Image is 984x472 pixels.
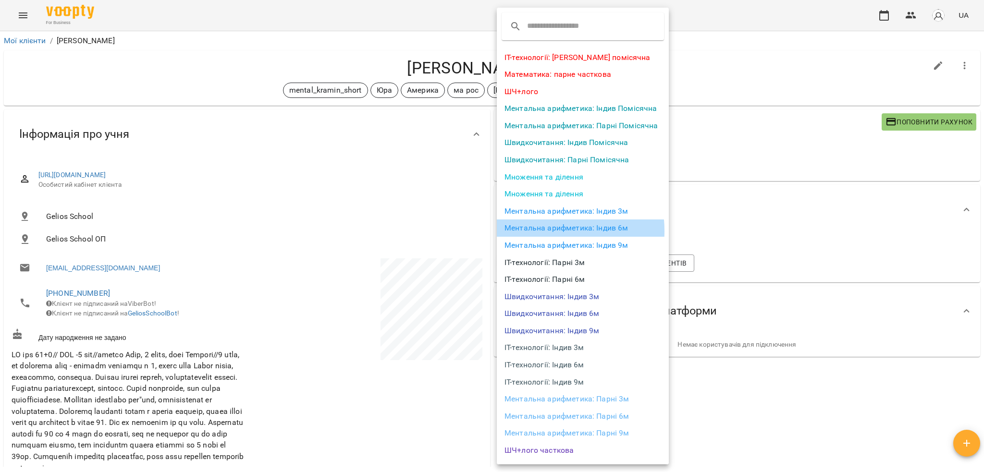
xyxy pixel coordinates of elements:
[497,83,669,100] li: ШЧ+лого
[497,424,669,442] li: Ментальна арифметика: Парні 9м
[497,374,669,391] li: ІТ-технології: Індив 9м
[497,219,669,237] li: Ментальна арифметика: Індив 6м
[497,117,669,134] li: Ментальна арифметика: Парні Помісячна
[497,390,669,408] li: Ментальна арифметика: Парні 3м
[497,151,669,169] li: Швидкочитання: Парні Помісячна
[497,203,669,220] li: Ментальна арифметика: Індив 3м
[497,339,669,356] li: ІТ-технології: Індив 3м
[497,49,669,66] li: ІТ-технології: [PERSON_NAME] помісячна
[497,442,669,459] li: ШЧ+лого часткова
[497,134,669,151] li: Швидкочитання: Індив Помісячна
[497,254,669,271] li: ІТ-технології: Парні 3м
[497,322,669,339] li: Швидкочитання: Індив 9м
[497,288,669,305] li: Швидкочитання: Індив 3м
[497,305,669,322] li: Швидкочитання: Індив 6м
[497,237,669,254] li: Ментальна арифметика: Індив 9м
[497,100,669,117] li: Ментальна арифметика: Індив Помісячна
[497,185,669,203] li: Множення та ділення
[497,408,669,425] li: Ментальна арифметика: Парні 6м
[497,66,669,83] li: Математика: парне часткова
[497,356,669,374] li: ІТ-технології: Індив 6м
[497,271,669,288] li: ІТ-технології: Парні 6м
[497,169,669,186] li: Множення та ділення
